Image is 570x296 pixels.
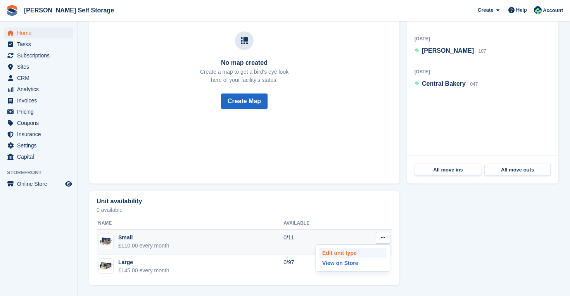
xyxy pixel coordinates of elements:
a: menu [4,151,73,162]
td: 0/97 [283,254,350,279]
span: Analytics [17,84,64,95]
a: Edit unit type [319,248,387,258]
span: Coupons [17,118,64,128]
span: Help [516,6,527,14]
a: menu [4,61,73,72]
a: menu [4,73,73,83]
span: Account [543,7,563,14]
span: Sites [17,61,64,72]
th: Available [283,217,350,230]
a: menu [4,178,73,189]
span: CRM [17,73,64,83]
th: Name [97,217,283,230]
span: Online Store [17,178,64,189]
a: View on Store [319,258,387,268]
p: Create a map to get a bird's eye look here of your facility's status. [200,68,288,84]
a: menu [4,129,73,140]
h3: No map created [200,59,288,66]
div: Large [118,258,169,267]
a: menu [4,28,73,38]
button: Create Map [221,93,268,109]
span: Pricing [17,106,64,117]
span: Tasks [17,39,64,50]
a: menu [4,39,73,50]
div: Small [118,234,169,242]
span: Home [17,28,64,38]
a: Central Bakery 047 [415,79,478,89]
span: Capital [17,151,64,162]
img: 10-ft-container.jpg [98,236,113,247]
img: Dafydd Pritchard [534,6,542,14]
a: menu [4,140,73,151]
a: menu [4,106,73,117]
a: menu [4,84,73,95]
div: £110.00 every month [118,242,169,250]
div: £145.00 every month [118,267,169,275]
a: All move outs [484,164,551,176]
img: stora-icon-8386f47178a22dfd0bd8f6a31ec36ba5ce8667c1dd55bd0f319d3a0aa187defe.svg [6,5,18,16]
span: 047 [470,81,478,87]
span: Invoices [17,95,64,106]
img: 20-ft-container.jpg [98,260,113,272]
a: menu [4,50,73,61]
div: [DATE] [415,35,551,42]
h2: Unit availability [97,198,142,205]
span: Insurance [17,129,64,140]
a: menu [4,95,73,106]
div: [DATE] [415,68,551,75]
a: menu [4,118,73,128]
img: map-icn-33ee37083ee616e46c38cad1a60f524a97daa1e2b2c8c0bc3eb3415660979fc1.svg [241,37,248,44]
p: 0 available [97,207,392,213]
span: Create [478,6,493,14]
span: Subscriptions [17,50,64,61]
a: [PERSON_NAME] Self Storage [21,4,117,17]
span: 107 [478,48,486,54]
span: [PERSON_NAME] [422,47,474,54]
span: Storefront [7,169,77,177]
a: All move ins [415,164,481,176]
span: Central Bakery [422,80,466,87]
td: 0/11 [283,230,350,254]
a: Preview store [64,179,73,189]
a: [PERSON_NAME] 107 [415,46,486,56]
span: Settings [17,140,64,151]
